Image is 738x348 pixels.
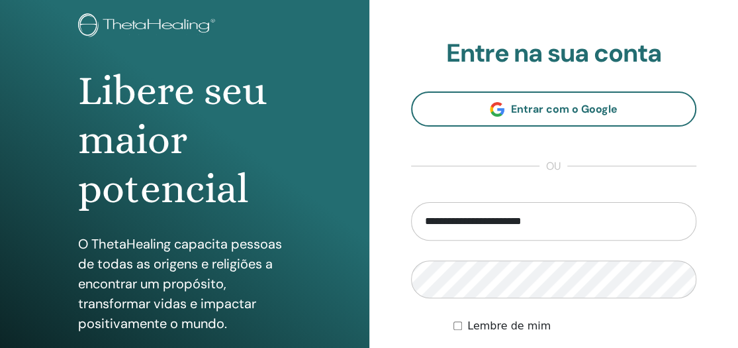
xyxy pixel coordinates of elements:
font: Libere seu maior potencial [78,67,267,213]
font: ou [546,159,561,173]
font: Entre na sua conta [445,36,661,70]
font: Entrar com o Google [511,102,618,116]
font: Lembre de mim [467,319,551,332]
a: Entrar com o Google [411,91,697,127]
div: Mantenha-me autenticado indefinidamente ou até que eu faça logout manualmente [453,318,696,334]
font: O ThetaHealing capacita pessoas de todas as origens e religiões a encontrar um propósito, transfo... [78,235,282,332]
